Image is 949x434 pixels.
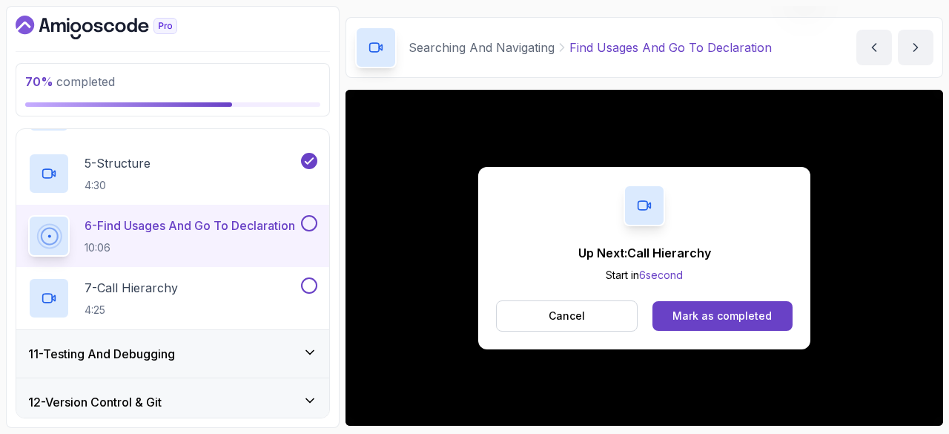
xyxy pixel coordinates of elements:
[85,303,178,318] p: 4:25
[28,215,317,257] button: 6-Find Usages And Go To Declaration10:06
[898,30,933,65] button: next content
[28,345,175,363] h3: 11 - Testing And Debugging
[25,74,53,89] span: 70 %
[85,217,295,234] p: 6 - Find Usages And Go To Declaration
[652,301,793,331] button: Mark as completed
[25,74,115,89] span: completed
[409,39,555,56] p: Searching And Navigating
[639,269,683,281] span: 6 second
[345,90,943,426] iframe: 6 - Find Usages and Go To Declaration
[569,39,772,56] p: Find Usages And Go To Declaration
[85,279,178,297] p: 7 - Call Hierarchy
[16,378,329,426] button: 12-Version Control & Git
[16,330,329,378] button: 11-Testing And Debugging
[578,268,711,283] p: Start in
[28,393,162,411] h3: 12 - Version Control & Git
[578,244,711,262] p: Up Next: Call Hierarchy
[672,309,772,323] div: Mark as completed
[28,153,317,194] button: 5-Structure4:30
[85,178,151,193] p: 4:30
[85,154,151,172] p: 5 - Structure
[496,300,638,332] button: Cancel
[549,309,585,323] p: Cancel
[856,30,892,65] button: previous content
[85,240,295,255] p: 10:06
[16,16,211,39] a: Dashboard
[28,277,317,319] button: 7-Call Hierarchy4:25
